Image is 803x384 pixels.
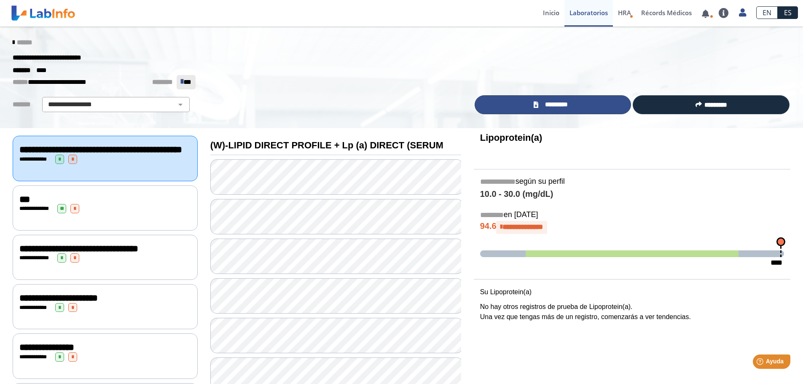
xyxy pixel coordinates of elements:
[480,177,784,187] h5: según su perfil
[728,351,794,375] iframe: Help widget launcher
[480,132,542,143] b: Lipoprotein(a)
[618,8,631,17] span: HRA
[210,140,443,150] b: (W)-LIPID DIRECT PROFILE + Lp (a) DIRECT (SERUM
[480,210,784,220] h5: en [DATE]
[480,302,784,322] p: No hay otros registros de prueba de Lipoprotein(a). Una vez que tengas más de un registro, comenz...
[480,287,784,297] p: Su Lipoprotein(a)
[480,221,784,234] h4: 94.6
[480,189,784,199] h4: 10.0 - 30.0 (mg/dL)
[778,6,798,19] a: ES
[756,6,778,19] a: EN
